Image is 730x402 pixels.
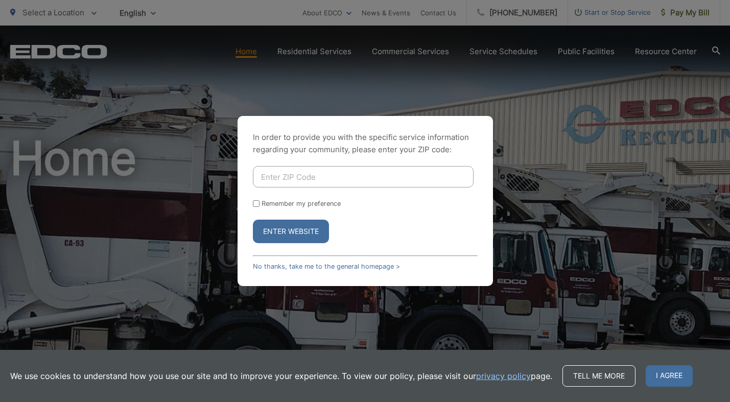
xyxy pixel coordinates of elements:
label: Remember my preference [262,200,341,207]
span: I agree [646,365,693,387]
p: We use cookies to understand how you use our site and to improve your experience. To view our pol... [10,370,552,382]
a: Tell me more [562,365,635,387]
a: privacy policy [476,370,531,382]
button: Enter Website [253,220,329,243]
a: No thanks, take me to the general homepage > [253,263,400,270]
input: Enter ZIP Code [253,166,474,187]
p: In order to provide you with the specific service information regarding your community, please en... [253,131,478,156]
